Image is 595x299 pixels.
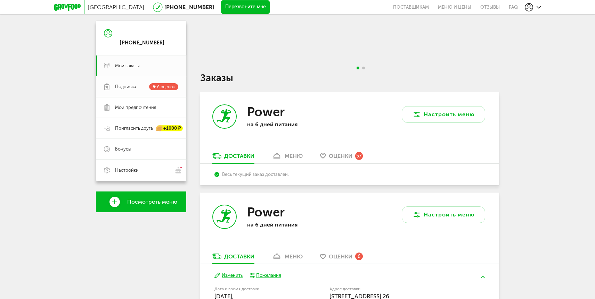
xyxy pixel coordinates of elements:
span: Go to slide 1 [357,67,359,69]
button: Изменить [214,272,243,279]
a: Посмотреть меню [96,191,186,212]
a: Доставки [209,152,258,163]
span: Пригласить друга [115,125,153,131]
a: меню [268,152,306,163]
a: меню [268,253,306,264]
a: Доставки [209,253,258,264]
div: 6 [355,253,363,260]
span: Посмотреть меню [127,199,177,205]
div: меню [285,153,303,159]
span: Оценки [329,153,352,159]
a: Оценки 57 [317,152,366,163]
h3: Power [247,205,285,220]
p: на 6 дней питания [247,221,337,228]
span: Бонусы [115,146,131,152]
div: 57 [355,152,363,160]
button: Настроить меню [402,106,485,123]
h3: Power [247,104,285,119]
a: Оценки 6 [317,253,366,264]
button: Пожелания [250,272,281,279]
div: Пожелания [256,272,281,279]
div: Доставки [224,253,254,260]
div: [PHONE_NUMBER] [120,40,164,46]
img: arrow-up-green.5eb5f82.svg [481,276,485,278]
a: Мои предпочтения [96,97,186,118]
span: 6 оценок [157,84,175,89]
button: Перезвоните мне [221,0,270,14]
div: +1000 ₽ [156,126,183,131]
a: Бонусы [96,139,186,160]
p: на 6 дней питания [247,121,337,128]
a: Подписка 6 оценок [96,76,186,97]
a: Пригласить друга +1000 ₽ [96,118,186,139]
button: Настроить меню [402,206,485,223]
label: Дата и время доставки [214,287,294,291]
a: Настройки [96,160,186,181]
span: Мои предпочтения [115,104,156,111]
div: меню [285,253,303,260]
span: Go to slide 2 [362,67,365,69]
h1: Заказы [200,74,499,83]
span: [GEOGRAPHIC_DATA] [88,4,144,10]
label: Адрес доставки [329,287,459,291]
a: [PHONE_NUMBER] [164,4,214,10]
div: Весь текущий заказ доставлен. [214,172,484,177]
div: Доставки [224,153,254,159]
span: Подписка [115,84,136,90]
span: Оценки [329,253,352,260]
span: Мои заказы [115,63,140,69]
a: Мои заказы [96,55,186,76]
span: Настройки [115,167,139,173]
